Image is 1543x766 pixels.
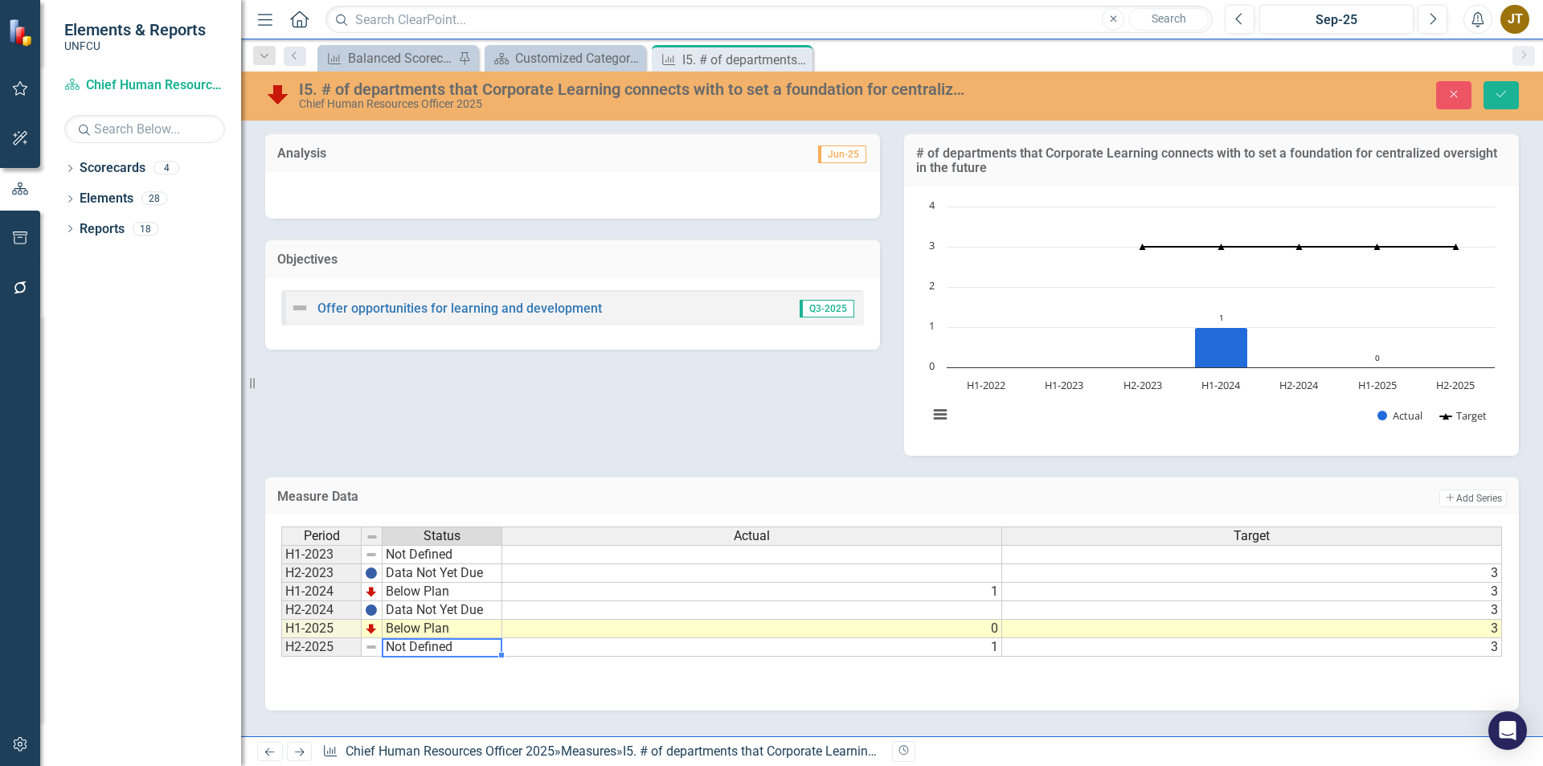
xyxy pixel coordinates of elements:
path: H1-2025, 3. Target. [1374,244,1381,250]
h3: Objectives [277,252,868,267]
a: Offer opportunities for learning and development [317,301,602,316]
text: 1 [1219,312,1224,323]
span: Actual [734,529,770,543]
div: I5. # of departments that Corporate Learning connects with to set a foundation for centralized ov... [299,80,968,98]
td: 3 [1002,564,1502,583]
div: 18 [133,222,158,236]
g: Target, series 2 of 2. Line with 7 data points. [986,244,1459,250]
div: I5. # of departments that Corporate Learning connects with to set a foundation for centralized ov... [682,50,808,70]
td: H2-2024 [281,601,362,620]
img: 8DAGhfEEPCf229AAAAAElFTkSuQmCC [365,641,378,653]
h3: Measure Data [277,490,947,504]
text: 0 [929,358,935,373]
img: Not Defined [290,298,309,317]
input: Search ClearPoint... [325,6,1213,34]
td: 3 [1002,620,1502,638]
h3: Analysis [277,146,571,161]
text: 2 [929,278,935,293]
img: TnMDeAgwAPMxUmUi88jYAAAAAElFTkSuQmCC [365,585,378,598]
a: Elements [80,190,133,208]
a: Balanced Scorecard Summary Report [321,48,454,68]
text: 3 [929,238,935,252]
div: 4 [153,162,179,175]
span: Elements & Reports [64,20,206,39]
text: 4 [929,198,935,212]
a: Customized Category View [489,48,641,68]
text: H1-2024 [1201,378,1241,392]
div: Sep-25 [1265,10,1408,30]
td: H2-2025 [281,638,362,657]
td: Below Plan [383,620,502,638]
img: BgCOk07PiH71IgAAAABJRU5ErkJggg== [365,604,378,616]
svg: Interactive chart [920,199,1503,440]
button: Search [1128,8,1209,31]
div: Balanced Scorecard Summary Report [348,48,454,68]
text: H1-2022 [967,378,1005,392]
td: 0 [502,620,1002,638]
img: 8DAGhfEEPCf229AAAAAElFTkSuQmCC [365,548,378,561]
a: Measures [561,743,616,759]
button: Show Target [1440,408,1488,423]
span: Search [1152,12,1186,25]
h3: # of departments that Corporate Learning connects with to set a foundation for centralized oversi... [916,146,1507,174]
path: H2-2024, 3. Target. [1296,244,1303,250]
small: UNFCU [64,39,206,52]
a: Reports [80,220,125,239]
td: H1-2024 [281,583,362,601]
td: Not Defined [383,638,502,657]
text: H2-2024 [1279,378,1319,392]
td: 3 [1002,583,1502,601]
div: I5. # of departments that Corporate Learning connects with to set a foundation for centralized ov... [623,743,1279,759]
a: Scorecards [80,159,145,178]
text: H2-2023 [1123,378,1162,392]
div: Chart. Highcharts interactive chart. [920,199,1503,440]
span: Status [424,529,460,543]
div: 28 [141,192,167,206]
img: BgCOk07PiH71IgAAAABJRU5ErkJggg== [365,567,378,580]
img: TnMDeAgwAPMxUmUi88jYAAAAAElFTkSuQmCC [365,622,378,635]
text: H1-2023 [1045,378,1083,392]
td: H1-2023 [281,545,362,564]
div: Customized Category View [515,48,641,68]
text: H2-2025 [1436,378,1475,392]
text: 1 [929,318,935,333]
div: Chief Human Resources Officer 2025 [299,98,968,110]
path: H2-2025, 3. Target. [1453,244,1459,250]
button: Show Actual [1377,408,1422,423]
span: Q3-2025 [800,300,854,317]
div: » » [322,743,880,761]
input: Search Below... [64,115,225,143]
td: H1-2025 [281,620,362,638]
td: 1 [502,638,1002,657]
span: Jun-25 [818,145,866,163]
img: Below Plan [265,81,291,107]
span: Period [304,529,340,543]
button: Add Series [1439,490,1507,507]
span: Target [1234,529,1270,543]
text: H1-2025 [1358,378,1397,392]
a: Chief Human Resources Officer 2025 [64,76,225,95]
img: ClearPoint Strategy [8,18,36,47]
div: Open Intercom Messenger [1488,711,1527,750]
path: H1-2024, 1. Actual. [1195,327,1248,367]
td: H2-2023 [281,564,362,583]
path: H1-2024, 3. Target. [1218,244,1225,250]
button: JT [1500,5,1529,34]
td: 3 [1002,601,1502,620]
img: 8DAGhfEEPCf229AAAAAElFTkSuQmCC [366,530,379,543]
text: 0 [1375,352,1380,363]
path: H2-2023, 3. Target. [1140,244,1146,250]
button: View chart menu, Chart [929,403,952,426]
td: 3 [1002,638,1502,657]
button: Sep-25 [1259,5,1414,34]
td: Below Plan [383,583,502,601]
a: Chief Human Resources Officer 2025 [346,743,555,759]
td: 1 [502,583,1002,601]
td: Data Not Yet Due [383,564,502,583]
td: Not Defined [383,545,502,564]
td: Data Not Yet Due [383,601,502,620]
